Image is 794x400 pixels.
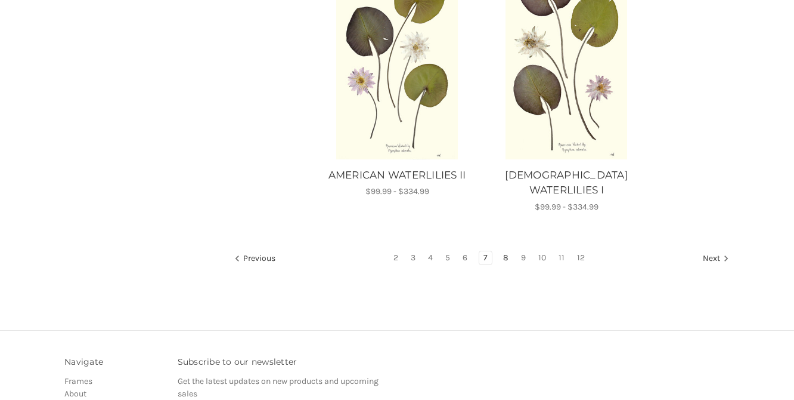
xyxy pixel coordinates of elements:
[499,251,513,264] a: Page 8 of 11
[441,251,454,264] a: Page 5 of 11
[234,251,280,267] a: Previous
[64,376,92,386] a: Frames
[699,251,729,267] a: Next
[318,168,475,183] a: AMERICAN WATERLILIES II, Price range from $99.99 to $334.99
[458,251,472,264] a: Page 6 of 11
[178,375,391,400] p: Get the latest updates on new products and upcoming sales
[424,251,437,264] a: Page 4 of 11
[535,202,598,212] span: $99.99 - $334.99
[64,389,86,399] a: About
[534,251,550,264] a: Page 10 of 11
[234,251,730,267] nav: pagination
[488,168,645,198] a: AMERICAN WATERLILIES I, Price range from $99.99 to $334.99
[554,251,569,264] a: Page 11 of 11
[178,356,391,368] h3: Subscribe to our newsletter
[517,251,530,264] a: Page 9 of 11
[365,186,429,196] span: $99.99 - $334.99
[479,251,492,264] a: Page 7 of 11
[389,251,402,264] a: Page 2 of 11
[573,251,589,264] a: Page 12 of 11
[64,356,165,368] h3: Navigate
[407,251,420,264] a: Page 3 of 11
